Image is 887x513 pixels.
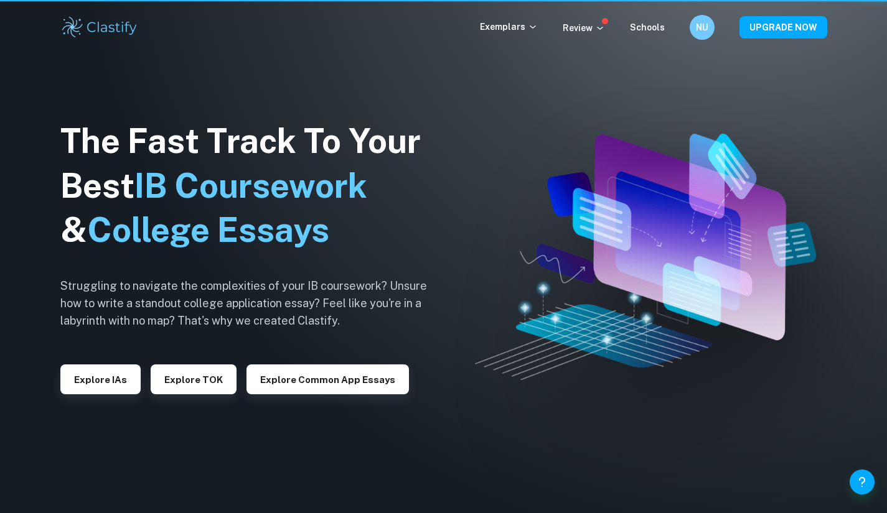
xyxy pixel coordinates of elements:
a: Explore IAs [60,373,141,385]
a: Explore Common App essays [246,373,409,385]
button: NU [690,15,715,40]
h6: NU [695,21,709,34]
button: Explore TOK [151,364,237,394]
img: Clastify hero [475,134,816,380]
p: Review [563,21,605,35]
button: Explore Common App essays [246,364,409,394]
button: Explore IAs [60,364,141,394]
h6: Struggling to navigate the complexities of your IB coursework? Unsure how to write a standout col... [60,277,446,330]
button: UPGRADE NOW [739,16,827,39]
h1: The Fast Track To Your Best & [60,119,446,253]
a: Explore TOK [151,373,237,385]
span: College Essays [87,210,329,249]
button: Help and Feedback [850,469,875,494]
img: Clastify logo [60,15,139,40]
p: Exemplars [480,20,538,34]
span: IB Coursework [134,166,367,205]
a: Schools [630,22,665,32]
